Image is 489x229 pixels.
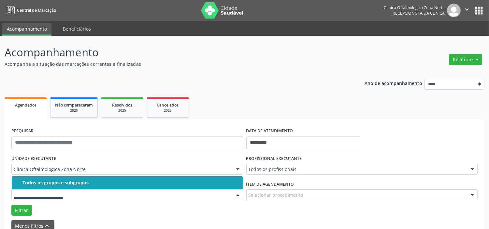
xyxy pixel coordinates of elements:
span: Todos os profissionais [249,166,465,173]
div: 2025 [55,108,93,113]
span: Cancelados [157,102,179,108]
span: Resolvidos [112,102,132,108]
div: 2025 [151,108,184,113]
p: Ano de acompanhamento [365,79,422,87]
label: Item de agendamento [246,179,294,189]
span: Clinica Oftalmologica Zona Norte [14,166,230,173]
span: Selecionar procedimento [249,192,303,198]
label: DATA DE ATENDIMENTO [246,126,293,136]
button:  [461,4,473,17]
label: PESQUISAR [11,126,34,136]
div: Clinica Oftalmologica Zona Norte [384,5,445,10]
a: Beneficiários [58,23,95,35]
div: 2025 [106,108,138,113]
p: Acompanhe a situação das marcações correntes e finalizadas [5,61,340,67]
span: Recepcionista da clínica [393,10,445,16]
a: Acompanhamento [2,23,51,36]
span: Agendados [15,102,36,108]
i:  [463,6,470,13]
a: Central de Marcação [5,5,56,16]
label: UNIDADE EXECUTANTE [11,154,56,164]
button: apps [473,5,484,16]
p: Acompanhamento [5,44,340,61]
span: Não compareceram [55,102,93,108]
button: Filtrar [11,205,32,216]
label: PROFISSIONAL EXECUTANTE [246,154,302,164]
div: Todos os grupos e subgrupos [22,180,239,185]
span: Central de Marcação [17,7,56,13]
img: img [447,4,461,17]
button: Relatórios [449,54,482,65]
